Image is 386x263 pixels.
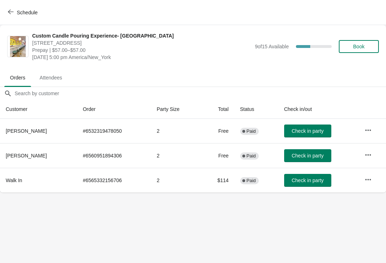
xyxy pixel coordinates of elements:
td: 2 [151,168,201,193]
td: 2 [151,143,201,168]
th: Check in/out [278,100,359,119]
th: Status [234,100,278,119]
th: Party Size [151,100,201,119]
td: $114 [201,168,234,193]
td: # 6532319478050 [77,119,151,143]
th: Total [201,100,234,119]
td: # 6565332156706 [77,168,151,193]
span: Attendees [34,71,68,84]
button: Check in party [284,149,331,162]
span: [DATE] 5:00 pm America/New_York [32,54,251,61]
span: Walk In [6,177,22,183]
span: Orders [4,71,31,84]
span: 9 of 15 Available [255,44,289,49]
span: Paid [247,153,256,159]
span: Check in party [292,153,323,159]
input: Search by customer [14,87,386,100]
span: Schedule [17,10,38,15]
span: [PERSON_NAME] [6,128,47,134]
span: [PERSON_NAME] [6,153,47,159]
span: [STREET_ADDRESS] [32,39,251,47]
td: Free [201,119,234,143]
span: Paid [247,128,256,134]
button: Schedule [4,6,43,19]
th: Order [77,100,151,119]
span: Prepay | $57.00–$57.00 [32,47,251,54]
td: Free [201,143,234,168]
td: # 6560951894306 [77,143,151,168]
span: Book [353,44,365,49]
button: Check in party [284,174,331,187]
td: 2 [151,119,201,143]
button: Book [339,40,379,53]
span: Paid [247,178,256,184]
span: Check in party [292,128,323,134]
span: Check in party [292,177,323,183]
img: Custom Candle Pouring Experience- Delray Beach [10,36,26,57]
span: Custom Candle Pouring Experience- [GEOGRAPHIC_DATA] [32,32,251,39]
button: Check in party [284,125,331,137]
